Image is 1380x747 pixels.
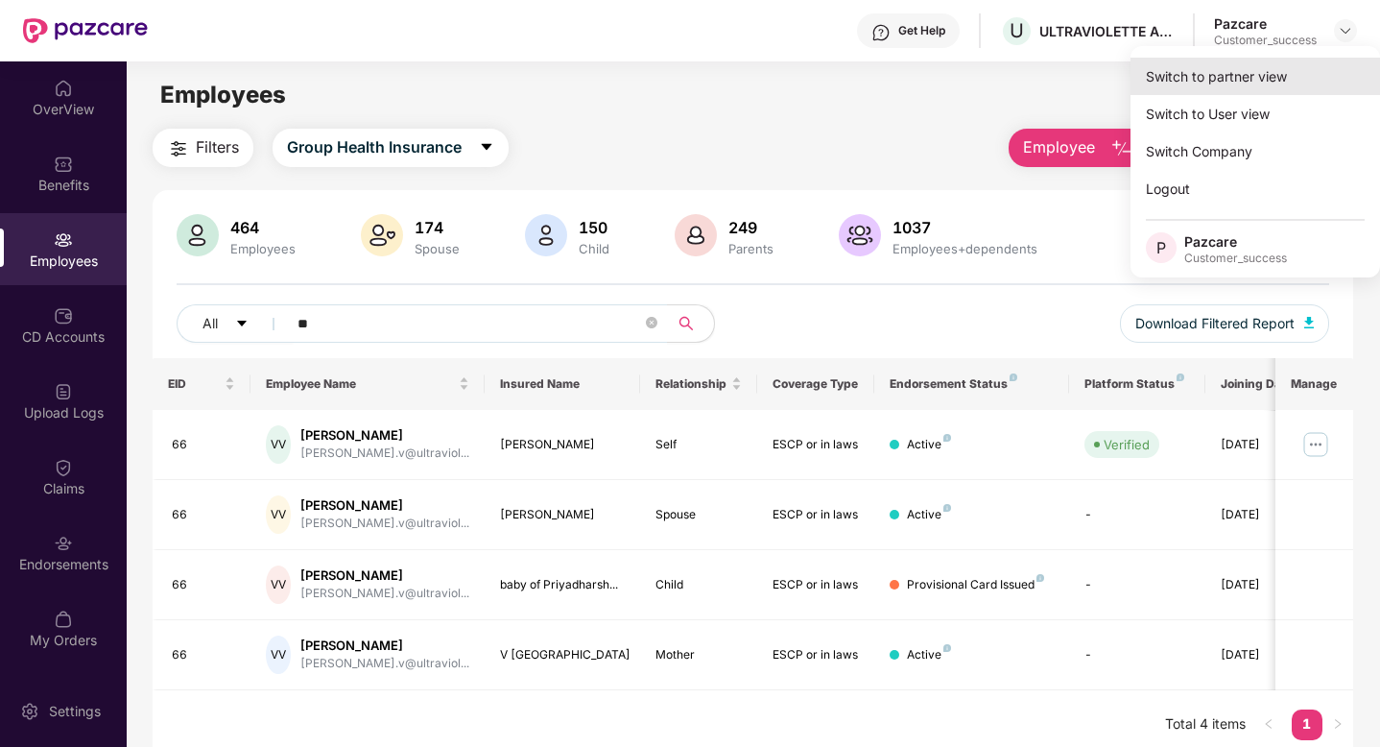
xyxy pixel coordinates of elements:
img: svg+xml;base64,PHN2ZyB4bWxucz0iaHR0cDovL3d3dy53My5vcmcvMjAwMC9zdmciIHhtbG5zOnhsaW5rPSJodHRwOi8vd3... [361,214,403,256]
span: close-circle [646,317,657,328]
div: 1037 [889,218,1041,237]
div: [PERSON_NAME] [300,637,469,655]
img: svg+xml;base64,PHN2ZyB4bWxucz0iaHR0cDovL3d3dy53My5vcmcvMjAwMC9zdmciIHdpZHRoPSIyNCIgaGVpZ2h0PSIyNC... [167,137,190,160]
img: svg+xml;base64,PHN2ZyB4bWxucz0iaHR0cDovL3d3dy53My5vcmcvMjAwMC9zdmciIHhtbG5zOnhsaW5rPSJodHRwOi8vd3... [525,214,567,256]
div: Employees+dependents [889,241,1041,256]
div: [PERSON_NAME] [300,426,469,445]
div: Switch to partner view [1130,58,1380,95]
div: Get Help [898,23,945,38]
span: left [1263,718,1274,730]
div: Active [907,506,951,524]
div: ESCP or in laws [773,506,859,524]
img: svg+xml;base64,PHN2ZyBpZD0iSGVscC0zMngzMiIgeG1sbnM9Imh0dHA6Ly93d3cudzMub3JnLzIwMDAvc3ZnIiB3aWR0aD... [871,23,891,42]
img: manageButton [1300,429,1331,460]
div: VV [266,495,291,534]
img: svg+xml;base64,PHN2ZyBpZD0iSG9tZSIgeG1sbnM9Imh0dHA6Ly93d3cudzMub3JnLzIwMDAvc3ZnIiB3aWR0aD0iMjAiIG... [54,79,73,98]
div: Provisional Card Issued [907,576,1044,594]
div: 249 [725,218,777,237]
span: search [667,316,704,331]
div: ULTRAVIOLETTE AUTOMOTIVE PRIVATE LIMITED [1039,22,1174,40]
button: right [1322,710,1353,740]
td: - [1069,480,1205,550]
img: svg+xml;base64,PHN2ZyBpZD0iQ0RfQWNjb3VudHMiIGRhdGEtbmFtZT0iQ0QgQWNjb3VudHMiIHhtbG5zPSJodHRwOi8vd3... [54,306,73,325]
div: [PERSON_NAME].v@ultraviol... [300,515,469,533]
div: [PERSON_NAME] [300,496,469,515]
li: 1 [1292,710,1322,740]
img: svg+xml;base64,PHN2ZyBpZD0iRW1wbG95ZWVzIiB4bWxucz0iaHR0cDovL3d3dy53My5vcmcvMjAwMC9zdmciIHdpZHRoPS... [54,230,73,250]
button: Download Filtered Report [1120,304,1329,343]
div: VV [266,566,291,604]
th: EID [153,358,250,410]
div: Active [907,646,951,664]
div: Platform Status [1084,376,1190,392]
div: Mother [655,646,742,664]
div: Switch Company [1130,133,1380,170]
div: [DATE] [1221,506,1307,524]
div: [DATE] [1221,646,1307,664]
div: Employees [226,241,299,256]
img: svg+xml;base64,PHN2ZyB4bWxucz0iaHR0cDovL3d3dy53My5vcmcvMjAwMC9zdmciIHdpZHRoPSI4IiBoZWlnaHQ9IjgiIH... [1010,373,1017,381]
img: svg+xml;base64,PHN2ZyBpZD0iRHJvcGRvd24tMzJ4MzIiIHhtbG5zPSJodHRwOi8vd3d3LnczLm9yZy8yMDAwL3N2ZyIgd2... [1338,23,1353,38]
th: Coverage Type [757,358,874,410]
span: Employee [1023,135,1095,159]
div: VV [266,425,291,464]
button: Group Health Insurancecaret-down [273,129,509,167]
div: Spouse [411,241,464,256]
div: [PERSON_NAME] [500,436,626,454]
div: 464 [226,218,299,237]
th: Joining Date [1205,358,1322,410]
span: Download Filtered Report [1135,313,1295,334]
div: [PERSON_NAME].v@ultraviol... [300,655,469,673]
img: svg+xml;base64,PHN2ZyB4bWxucz0iaHR0cDovL3d3dy53My5vcmcvMjAwMC9zdmciIHhtbG5zOnhsaW5rPSJodHRwOi8vd3... [839,214,881,256]
div: Active [907,436,951,454]
div: baby of Priyadharsh... [500,576,626,594]
img: svg+xml;base64,PHN2ZyBpZD0iQ2xhaW0iIHhtbG5zPSJodHRwOi8vd3d3LnczLm9yZy8yMDAwL3N2ZyIgd2lkdGg9IjIwIi... [54,458,73,477]
img: svg+xml;base64,PHN2ZyBpZD0iRW5kb3JzZW1lbnRzIiB4bWxucz0iaHR0cDovL3d3dy53My5vcmcvMjAwMC9zdmciIHdpZH... [54,534,73,553]
div: 66 [172,436,235,454]
img: svg+xml;base64,PHN2ZyBpZD0iVXBsb2FkX0xvZ3MiIGRhdGEtbmFtZT0iVXBsb2FkIExvZ3MiIHhtbG5zPSJodHRwOi8vd3... [54,382,73,401]
img: svg+xml;base64,PHN2ZyB4bWxucz0iaHR0cDovL3d3dy53My5vcmcvMjAwMC9zdmciIHdpZHRoPSI4IiBoZWlnaHQ9IjgiIH... [943,504,951,512]
div: Verified [1104,435,1150,454]
div: [DATE] [1221,576,1307,594]
div: Spouse [655,506,742,524]
div: [PERSON_NAME].v@ultraviol... [300,445,469,463]
div: Child [655,576,742,594]
img: svg+xml;base64,PHN2ZyB4bWxucz0iaHR0cDovL3d3dy53My5vcmcvMjAwMC9zdmciIHhtbG5zOnhsaW5rPSJodHRwOi8vd3... [1110,137,1133,160]
span: close-circle [646,315,657,333]
th: Relationship [640,358,757,410]
div: ESCP or in laws [773,436,859,454]
th: Insured Name [485,358,641,410]
div: 150 [575,218,613,237]
div: Switch to User view [1130,95,1380,133]
img: New Pazcare Logo [23,18,148,43]
img: svg+xml;base64,PHN2ZyBpZD0iU2V0dGluZy0yMHgyMCIgeG1sbnM9Imh0dHA6Ly93d3cudzMub3JnLzIwMDAvc3ZnIiB3aW... [20,702,39,721]
div: ESCP or in laws [773,576,859,594]
li: Total 4 items [1165,710,1246,740]
div: [DATE] [1221,436,1307,454]
span: Filters [196,135,239,159]
span: EID [168,376,221,392]
button: search [667,304,715,343]
span: caret-down [235,317,249,332]
div: Logout [1130,170,1380,207]
img: svg+xml;base64,PHN2ZyB4bWxucz0iaHR0cDovL3d3dy53My5vcmcvMjAwMC9zdmciIHdpZHRoPSI4IiBoZWlnaHQ9IjgiIH... [1177,373,1184,381]
span: right [1332,718,1344,730]
button: Filters [153,129,253,167]
button: left [1253,710,1284,740]
span: U [1010,19,1024,42]
div: 66 [172,646,235,664]
div: Pazcare [1184,232,1287,251]
img: svg+xml;base64,PHN2ZyBpZD0iQmVuZWZpdHMiIHhtbG5zPSJodHRwOi8vd3d3LnczLm9yZy8yMDAwL3N2ZyIgd2lkdGg9Ij... [54,155,73,174]
div: Settings [43,702,107,721]
div: Parents [725,241,777,256]
div: Pazcare [1214,14,1317,33]
a: 1 [1292,710,1322,738]
th: Manage [1275,358,1353,410]
img: svg+xml;base64,PHN2ZyB4bWxucz0iaHR0cDovL3d3dy53My5vcmcvMjAwMC9zdmciIHdpZHRoPSI4IiBoZWlnaHQ9IjgiIH... [1036,574,1044,582]
div: 174 [411,218,464,237]
th: Employee Name [250,358,485,410]
li: Previous Page [1253,710,1284,740]
span: Relationship [655,376,727,392]
img: svg+xml;base64,PHN2ZyB4bWxucz0iaHR0cDovL3d3dy53My5vcmcvMjAwMC9zdmciIHhtbG5zOnhsaW5rPSJodHRwOi8vd3... [177,214,219,256]
span: Employees [160,81,286,108]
